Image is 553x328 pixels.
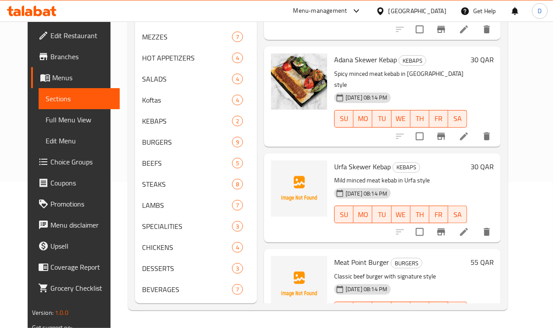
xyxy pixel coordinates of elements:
div: Koftas4 [135,89,257,111]
span: Select to update [410,20,429,39]
span: Choice Groups [50,157,113,167]
span: Edit Menu [46,135,113,146]
div: KEBAPS [399,55,426,66]
span: Upsell [50,241,113,251]
span: SPECIALITIES [142,221,232,232]
button: TU [372,302,391,319]
span: 1.0.0 [55,307,68,318]
div: items [232,284,243,295]
span: MO [357,112,369,125]
button: FR [429,302,448,319]
span: Version: [32,307,54,318]
span: 4 [232,75,243,83]
button: TU [372,206,391,223]
span: 3 [232,222,243,231]
span: Coverage Report [50,262,113,272]
span: TH [414,208,426,221]
div: items [232,158,243,168]
button: SA [448,302,467,319]
span: BURGERS [142,137,232,147]
button: WE [392,302,410,319]
span: [DATE] 08:14 PM [342,285,391,293]
a: Branches [31,46,120,67]
a: Grocery Checklist [31,278,120,299]
span: Select to update [410,127,429,146]
span: Meat Point Burger [334,256,389,269]
div: SALADS4 [135,68,257,89]
span: [DATE] 08:14 PM [342,189,391,198]
button: delete [476,126,497,147]
span: KEBAPS [399,56,426,66]
button: TU [372,110,391,128]
button: Branch-specific-item [431,126,452,147]
button: MO [353,206,372,223]
span: BEVERAGES [142,284,232,295]
span: 4 [232,96,243,104]
span: Sections [46,93,113,104]
span: MO [357,208,369,221]
a: Edit menu item [459,227,469,237]
button: WE [392,110,410,128]
div: Menu-management [293,6,347,16]
span: BURGERS [391,258,422,268]
span: SU [338,208,350,221]
button: SU [334,110,353,128]
a: Menus [31,67,120,88]
div: items [232,95,243,105]
h6: 30 QAR [471,53,494,66]
a: Edit menu item [459,131,469,142]
div: items [232,137,243,147]
button: MO [353,302,372,319]
a: Edit menu item [459,24,469,35]
button: delete [476,19,497,40]
span: Adana Skewer Kebap [334,53,397,66]
span: SALADS [142,74,232,84]
a: Promotions [31,193,120,214]
span: SA [452,112,464,125]
div: CHICKENS4 [135,237,257,258]
a: Sections [39,88,120,109]
span: LAMBS [142,200,232,210]
button: WE [392,206,410,223]
div: MEZZES7 [135,26,257,47]
div: [GEOGRAPHIC_DATA] [389,6,446,16]
div: BEEFS5 [135,153,257,174]
span: Urfa Skewer Kebap [334,160,391,173]
span: WE [395,112,407,125]
span: Edit Restaurant [50,30,113,41]
div: BURGERS9 [135,132,257,153]
span: Coupons [50,178,113,188]
span: 9 [232,138,243,146]
button: FR [429,206,448,223]
button: SA [448,110,467,128]
button: TH [410,206,429,223]
span: CHICKENS [142,242,232,253]
span: TH [414,112,426,125]
span: KEBAPS [393,162,420,172]
button: Branch-specific-item [431,19,452,40]
span: Select to update [410,223,429,241]
span: 4 [232,54,243,62]
a: Edit Restaurant [31,25,120,46]
p: Spicy minced meat kebab in [GEOGRAPHIC_DATA] style [334,68,467,90]
span: SA [452,208,464,221]
div: KEBAPS2 [135,111,257,132]
a: Choice Groups [31,151,120,172]
span: BEEFS [142,158,232,168]
span: Branches [50,51,113,62]
button: SU [334,206,353,223]
span: 3 [232,264,243,273]
span: 2 [232,117,243,125]
div: STEAKS8 [135,174,257,195]
span: Menu disclaimer [50,220,113,230]
span: WE [395,208,407,221]
div: BEVERAGES7 [135,279,257,300]
span: Menus [52,72,113,83]
a: Coverage Report [31,257,120,278]
div: HOT APPETIZERS4 [135,47,257,68]
div: items [232,200,243,210]
span: Promotions [50,199,113,209]
span: 7 [232,33,243,41]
